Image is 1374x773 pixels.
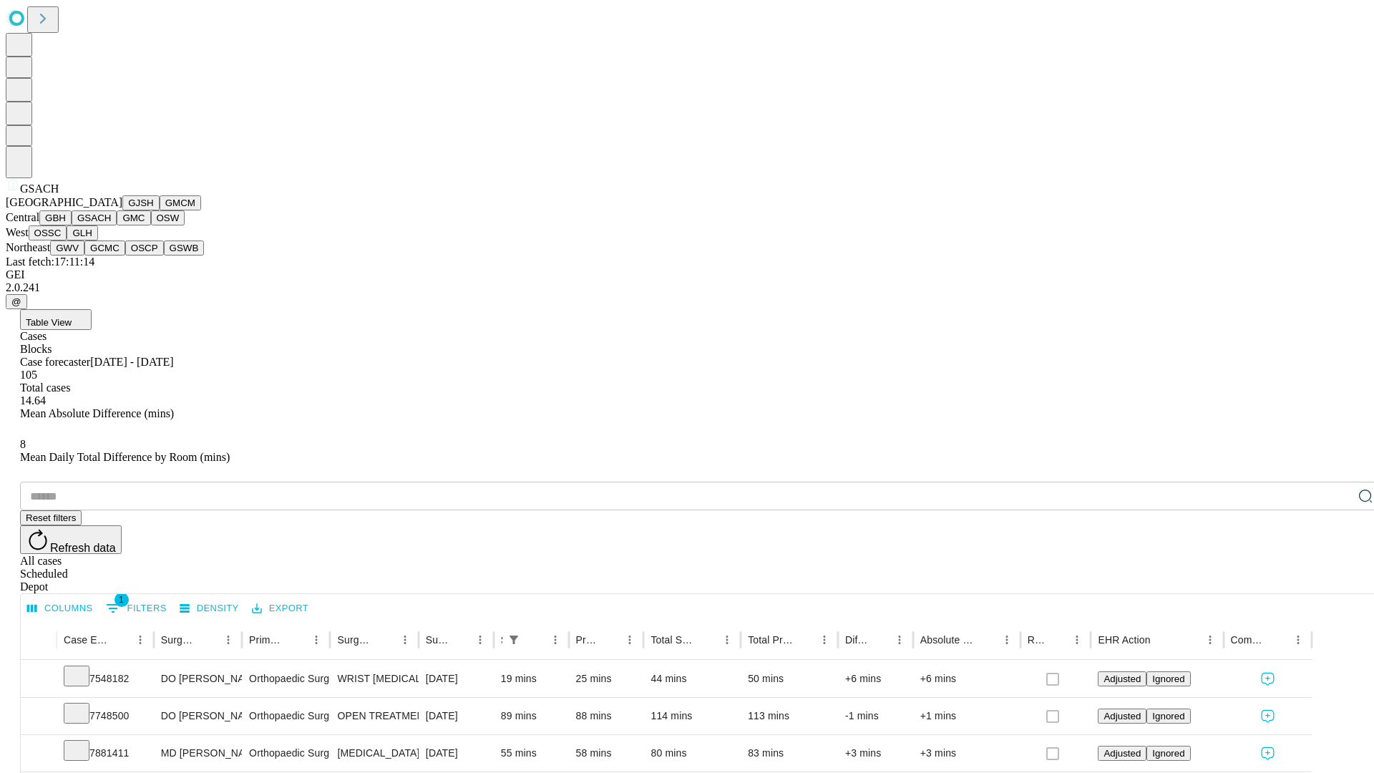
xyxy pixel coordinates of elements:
[395,630,415,650] button: Menu
[1231,634,1267,646] div: Comments
[1098,709,1146,724] button: Adjusted
[20,407,174,419] span: Mean Absolute Difference (mins)
[504,630,524,650] div: 1 active filter
[651,735,734,772] div: 80 mins
[20,510,82,525] button: Reset filters
[67,225,97,240] button: GLH
[426,735,487,772] div: [DATE]
[1103,674,1141,684] span: Adjusted
[90,356,173,368] span: [DATE] - [DATE]
[102,597,170,620] button: Show filters
[545,630,565,650] button: Menu
[1103,748,1141,759] span: Adjusted
[20,525,122,554] button: Refresh data
[249,634,285,646] div: Primary Service
[845,698,906,734] div: -1 mins
[6,294,27,309] button: @
[997,630,1017,650] button: Menu
[748,698,831,734] div: 113 mins
[28,704,49,729] button: Expand
[286,630,306,650] button: Sort
[748,661,831,697] div: 50 mins
[20,381,70,394] span: Total cases
[64,634,109,646] div: Case Epic Id
[20,369,37,381] span: 105
[161,698,235,734] div: DO [PERSON_NAME] [PERSON_NAME]
[26,512,76,523] span: Reset filters
[6,196,122,208] span: [GEOGRAPHIC_DATA]
[249,661,323,697] div: Orthopaedic Surgery
[501,735,562,772] div: 55 mins
[6,226,29,238] span: West
[64,735,147,772] div: 7881411
[920,634,975,646] div: Absolute Difference
[501,634,502,646] div: Scheduled In Room Duration
[748,634,793,646] div: Total Predicted Duration
[1098,746,1146,761] button: Adjusted
[1047,630,1067,650] button: Sort
[576,634,599,646] div: Predicted In Room Duration
[426,661,487,697] div: [DATE]
[845,735,906,772] div: +3 mins
[1098,634,1150,646] div: EHR Action
[748,735,831,772] div: 83 mins
[814,630,834,650] button: Menu
[337,735,411,772] div: [MEDICAL_DATA] SKIN AND [MEDICAL_DATA]
[176,598,243,620] button: Density
[6,211,39,223] span: Central
[114,593,129,607] span: 1
[151,210,185,225] button: OSW
[130,630,150,650] button: Menu
[110,630,130,650] button: Sort
[576,735,637,772] div: 58 mins
[651,634,696,646] div: Total Scheduled Duration
[501,661,562,697] div: 19 mins
[501,698,562,734] div: 89 mins
[161,735,235,772] div: MD [PERSON_NAME]
[161,634,197,646] div: Surgeon Name
[426,698,487,734] div: [DATE]
[890,630,910,650] button: Menu
[160,195,201,210] button: GMCM
[1028,634,1046,646] div: Resolved in EHR
[20,438,26,450] span: 8
[11,296,21,307] span: @
[1268,630,1288,650] button: Sort
[1288,630,1308,650] button: Menu
[1146,709,1190,724] button: Ignored
[651,698,734,734] div: 114 mins
[1152,711,1184,721] span: Ignored
[337,634,373,646] div: Surgery Name
[504,630,524,650] button: Show filters
[1152,630,1172,650] button: Sort
[1146,671,1190,686] button: Ignored
[20,451,230,463] span: Mean Daily Total Difference by Room (mins)
[20,183,59,195] span: GSACH
[600,630,620,650] button: Sort
[920,661,1013,697] div: +6 mins
[6,241,50,253] span: Northeast
[1146,746,1190,761] button: Ignored
[576,698,637,734] div: 88 mins
[249,735,323,772] div: Orthopaedic Surgery
[125,240,164,256] button: OSCP
[28,742,49,767] button: Expand
[426,634,449,646] div: Surgery Date
[845,661,906,697] div: +6 mins
[218,630,238,650] button: Menu
[869,630,890,650] button: Sort
[1103,711,1141,721] span: Adjusted
[845,634,868,646] div: Difference
[64,661,147,697] div: 7548182
[525,630,545,650] button: Sort
[794,630,814,650] button: Sort
[375,630,395,650] button: Sort
[50,240,84,256] button: GWV
[977,630,997,650] button: Sort
[6,281,1368,294] div: 2.0.241
[26,317,72,328] span: Table View
[198,630,218,650] button: Sort
[39,210,72,225] button: GBH
[24,598,97,620] button: Select columns
[450,630,470,650] button: Sort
